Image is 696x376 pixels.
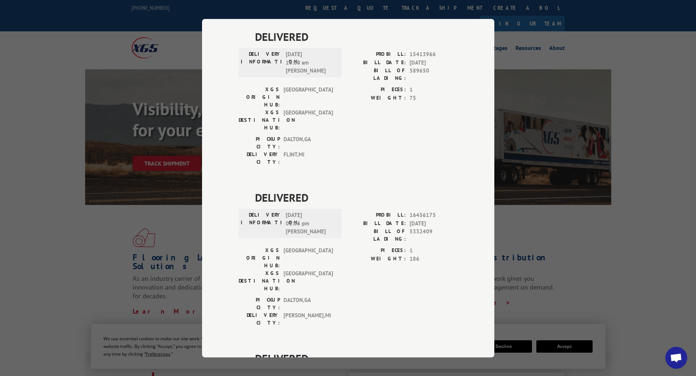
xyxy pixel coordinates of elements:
[284,109,333,132] span: [GEOGRAPHIC_DATA]
[348,50,406,59] label: PROBILL:
[241,211,282,236] label: DELIVERY INFORMATION:
[410,255,458,263] span: 186
[348,211,406,220] label: PROBILL:
[665,347,687,369] div: Open chat
[255,28,458,45] span: DELIVERED
[410,219,458,228] span: [DATE]
[410,67,458,82] span: 589650
[284,247,333,270] span: [GEOGRAPHIC_DATA]
[410,211,458,220] span: 16456175
[241,50,282,75] label: DELIVERY INFORMATION:
[286,211,335,236] span: [DATE] 01:06 pm [PERSON_NAME]
[284,151,333,166] span: FLINT , MI
[348,94,406,102] label: WEIGHT:
[286,50,335,75] span: [DATE] 10:00 am [PERSON_NAME]
[410,228,458,243] span: 5332409
[348,247,406,255] label: PIECES:
[348,255,406,263] label: WEIGHT:
[410,58,458,67] span: [DATE]
[239,270,280,292] label: XGS DESTINATION HUB:
[239,135,280,151] label: PICKUP CITY:
[255,189,458,206] span: DELIVERED
[239,109,280,132] label: XGS DESTINATION HUB:
[348,228,406,243] label: BILL OF LADING:
[284,311,333,327] span: [PERSON_NAME] , MI
[348,67,406,82] label: BILL OF LADING:
[348,219,406,228] label: BILL DATE:
[284,296,333,311] span: DALTON , GA
[239,247,280,270] label: XGS ORIGIN HUB:
[239,151,280,166] label: DELIVERY CITY:
[348,58,406,67] label: BILL DATE:
[410,247,458,255] span: 1
[284,86,333,109] span: [GEOGRAPHIC_DATA]
[239,296,280,311] label: PICKUP CITY:
[284,270,333,292] span: [GEOGRAPHIC_DATA]
[239,86,280,109] label: XGS ORIGIN HUB:
[410,86,458,94] span: 1
[410,94,458,102] span: 75
[348,86,406,94] label: PIECES:
[239,311,280,327] label: DELIVERY CITY:
[255,350,458,367] span: DELIVERED
[284,135,333,151] span: DALTON , GA
[410,50,458,59] span: 15413966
